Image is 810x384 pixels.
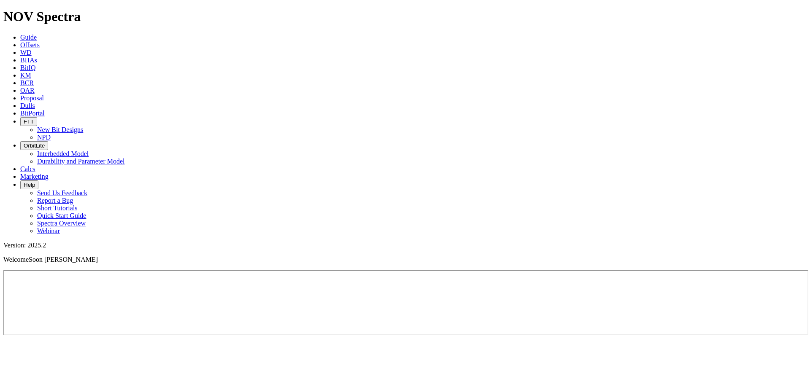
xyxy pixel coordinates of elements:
a: OAR [20,87,35,94]
a: Dulls [20,102,35,109]
span: FTT [24,118,34,125]
button: Help [20,180,38,189]
a: Marketing [20,173,49,180]
a: Short Tutorials [37,204,78,212]
a: WD [20,49,32,56]
a: Durability and Parameter Model [37,158,125,165]
a: BCR [20,79,34,86]
a: Spectra Overview [37,220,86,227]
h1: NOV Spectra [3,9,807,24]
a: BHAs [20,56,37,64]
a: Guide [20,34,37,41]
a: NPD [37,134,51,141]
a: Interbedded Model [37,150,89,157]
span: OrbitLite [24,142,45,149]
a: BitIQ [20,64,35,71]
button: FTT [20,117,37,126]
a: Offsets [20,41,40,48]
a: New Bit Designs [37,126,83,133]
a: Quick Start Guide [37,212,86,219]
button: OrbitLite [20,141,48,150]
a: KM [20,72,31,79]
p: Welcome [3,256,807,263]
a: Proposal [20,94,44,102]
div: Version: 2025.2 [3,242,807,249]
a: Calcs [20,165,35,172]
a: Report a Bug [37,197,73,204]
a: BitPortal [20,110,45,117]
span: Soon [PERSON_NAME] [29,256,98,263]
span: Help [24,182,35,188]
a: Webinar [37,227,60,234]
a: Send Us Feedback [37,189,87,196]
